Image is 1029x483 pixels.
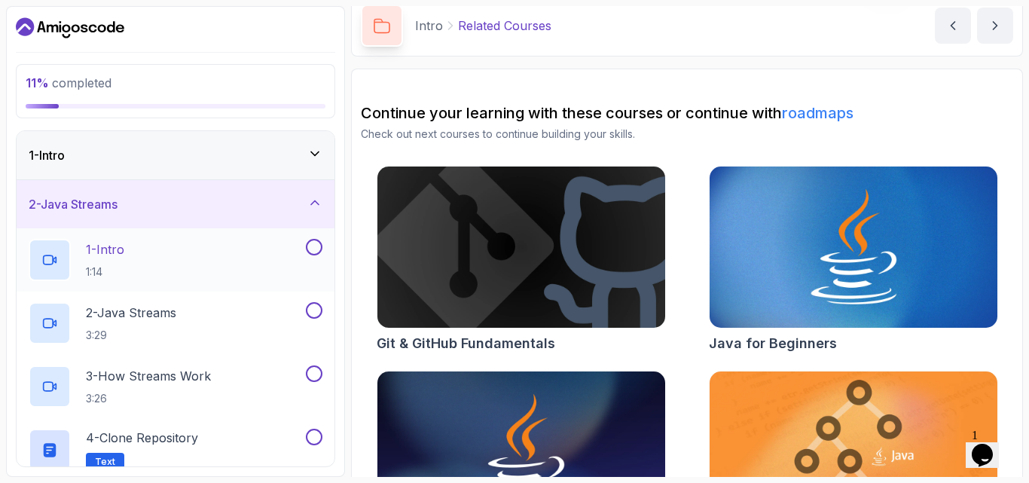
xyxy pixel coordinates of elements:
[29,239,322,281] button: 1-Intro1:14
[935,8,971,44] button: previous content
[710,167,997,328] img: Java for Beginners card
[86,328,176,343] p: 3:29
[29,302,322,344] button: 2-Java Streams3:29
[16,16,124,40] a: Dashboard
[17,131,334,179] button: 1-Intro
[86,367,211,385] p: 3 - How Streams Work
[86,304,176,322] p: 2 - Java Streams
[26,75,111,90] span: completed
[377,166,666,354] a: Git & GitHub Fundamentals cardGit & GitHub Fundamentals
[17,180,334,228] button: 2-Java Streams
[966,423,1014,468] iframe: chat widget
[29,146,65,164] h3: 1 - Intro
[377,333,555,354] h2: Git & GitHub Fundamentals
[86,240,124,258] p: 1 - Intro
[29,429,322,471] button: 4-Clone RepositoryText
[26,75,49,90] span: 11 %
[29,195,118,213] h3: 2 - Java Streams
[95,456,115,468] span: Text
[377,167,665,328] img: Git & GitHub Fundamentals card
[361,102,1013,124] h2: Continue your learning with these courses or continue with
[709,166,998,354] a: Java for Beginners cardJava for Beginners
[86,391,211,406] p: 3:26
[709,333,837,354] h2: Java for Beginners
[86,264,124,280] p: 1:14
[458,17,551,35] p: Related Courses
[86,429,198,447] p: 4 - Clone Repository
[977,8,1013,44] button: next content
[782,104,853,122] a: roadmaps
[29,365,322,408] button: 3-How Streams Work3:26
[415,17,443,35] p: Intro
[361,127,1013,142] p: Check out next courses to continue building your skills.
